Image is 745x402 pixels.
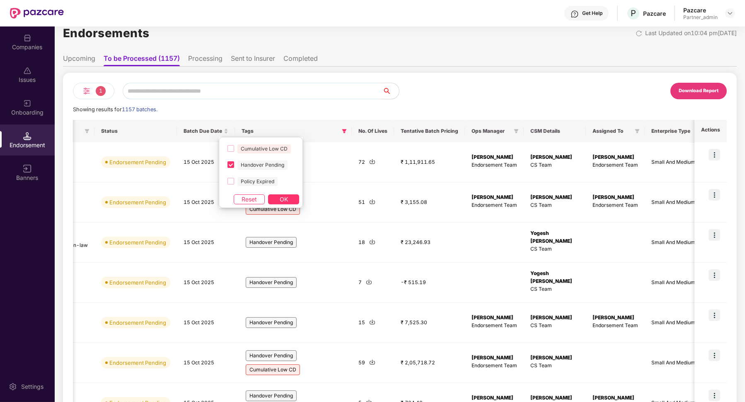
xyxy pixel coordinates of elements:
[237,160,288,170] span: Handover Pending
[694,120,727,142] th: Actions
[283,54,318,66] li: Completed
[709,349,720,361] img: icon
[643,10,666,17] div: Pazcare
[530,285,579,293] p: CS Team
[709,309,720,321] img: icon
[582,10,602,17] div: Get Help
[530,194,572,200] b: [PERSON_NAME]
[394,303,465,343] td: ₹ 7,525.30
[231,54,275,66] li: Sent to Insurer
[651,128,714,134] span: Enterprise Type
[242,195,257,204] span: Reset
[709,189,720,201] img: icon
[358,319,387,327] div: 15
[369,359,375,365] img: svg+xml;base64,PHN2ZyBpZD0iRG93bmxvYWQtMjR4MjQiIHhtbG5zPSJodHRwOi8vd3d3LnczLm9yZy8yMDAwL3N2ZyIgd2...
[472,154,513,160] b: [PERSON_NAME]
[645,142,727,182] td: Small And Medium Enterprise
[394,223,465,263] td: ₹ 23,246.93
[394,182,465,223] td: ₹ 3,155.08
[645,263,727,303] td: Small And Medium Enterprise
[234,194,265,204] button: Reset
[246,317,297,328] span: Handover Pending
[524,120,586,142] th: CSM Details
[394,263,465,303] td: -₹ 515.19
[593,201,638,209] p: Endorsement Team
[177,120,235,142] th: Batch Due Date
[73,106,157,112] span: Showing results for
[352,120,394,142] th: No. Of Lives
[530,322,579,330] p: CS Team
[94,120,177,142] th: Status
[593,314,634,321] b: [PERSON_NAME]
[366,279,372,285] img: svg+xml;base64,PHN2ZyBpZD0iRG93bmxvYWQtMjR4MjQiIHhtbG5zPSJodHRwOi8vd3d3LnczLm9yZy8yMDAwL3N2ZyIgd2...
[530,354,572,361] b: [PERSON_NAME]
[177,182,235,223] td: 15 Oct 2025
[246,237,297,248] span: Handover Pending
[472,128,510,134] span: Ops Manager
[122,106,157,112] span: 1157 batches.
[645,182,727,223] td: Small And Medium Enterprise
[530,154,572,160] b: [PERSON_NAME]
[369,319,375,325] img: svg+xml;base64,PHN2ZyBpZD0iRG93bmxvYWQtMjR4MjQiIHhtbG5zPSJodHRwOi8vd3d3LnczLm9yZy8yMDAwL3N2ZyIgd2...
[23,132,31,140] img: svg+xml;base64,PHN2ZyB3aWR0aD0iMTQuNSIgaGVpZ2h0PSIxNC41IiB2aWV3Qm94PSIwIDAgMTYgMTYiIGZpbGw9Im5vbm...
[188,54,223,66] li: Processing
[633,126,641,136] span: filter
[593,322,638,330] p: Endorsement Team
[472,201,517,209] p: Endorsement Team
[177,343,235,383] td: 15 Oct 2025
[514,129,519,134] span: filter
[10,8,64,19] img: New Pazcare Logo
[593,128,631,134] span: Assigned To
[709,390,720,401] img: icon
[472,194,513,200] b: [PERSON_NAME]
[530,270,572,284] b: Yogesh [PERSON_NAME]
[683,14,718,21] div: Partner_admin
[268,194,299,204] button: OK
[593,395,634,401] b: [PERSON_NAME]
[242,128,339,134] span: Tags
[709,269,720,281] img: icon
[472,362,517,370] p: Endorsement Team
[246,350,297,361] span: Handover Pending
[645,343,727,383] td: Small And Medium Enterprise
[631,8,636,18] span: P
[709,149,720,160] img: icon
[82,86,92,96] img: svg+xml;base64,PHN2ZyB4bWxucz0iaHR0cDovL3d3dy53My5vcmcvMjAwMC9zdmciIHdpZHRoPSIyNCIgaGVpZ2h0PSIyNC...
[19,383,46,391] div: Settings
[96,86,106,96] span: 1
[177,303,235,343] td: 15 Oct 2025
[382,88,399,94] span: search
[394,120,465,142] th: Tentative Batch Pricing
[369,158,375,165] img: svg+xml;base64,PHN2ZyBpZD0iRG93bmxvYWQtMjR4MjQiIHhtbG5zPSJodHRwOi8vd3d3LnczLm9yZy8yMDAwL3N2ZyIgd2...
[530,362,579,370] p: CS Team
[727,10,733,17] img: svg+xml;base64,PHN2ZyBpZD0iRHJvcGRvd24tMzJ4MzIiIHhtbG5zPSJodHRwOi8vd3d3LnczLm9yZy8yMDAwL3N2ZyIgd2...
[104,54,180,66] li: To be Processed (1157)
[593,154,634,160] b: [PERSON_NAME]
[23,34,31,42] img: svg+xml;base64,PHN2ZyBpZD0iQ29tcGFuaWVzIiB4bWxucz0iaHR0cDovL3d3dy53My5vcmcvMjAwMC9zdmciIHdpZHRoPS...
[530,230,572,244] b: Yogesh [PERSON_NAME]
[530,395,572,401] b: [PERSON_NAME]
[394,142,465,182] td: ₹ 1,11,911.65
[280,195,288,204] span: OK
[512,126,520,136] span: filter
[709,229,720,241] img: icon
[530,161,579,169] p: CS Team
[472,354,513,361] b: [PERSON_NAME]
[530,201,579,209] p: CS Team
[63,54,95,66] li: Upcoming
[246,277,297,288] span: Handover Pending
[237,177,278,186] span: Policy Expired
[109,238,166,246] div: Endorsement Pending
[340,126,348,136] span: filter
[382,83,399,99] button: search
[109,198,166,206] div: Endorsement Pending
[358,158,387,166] div: 72
[593,161,638,169] p: Endorsement Team
[23,99,31,108] img: svg+xml;base64,PHN2ZyB3aWR0aD0iMjAiIGhlaWdodD0iMjAiIHZpZXdCb3g9IjAgMCAyMCAyMCIgZmlsbD0ibm9uZSIgeG...
[85,129,89,134] span: filter
[246,364,300,375] span: Cumulative Low CD
[184,128,222,134] span: Batch Due Date
[472,314,513,321] b: [PERSON_NAME]
[83,126,91,136] span: filter
[109,278,166,287] div: Endorsement Pending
